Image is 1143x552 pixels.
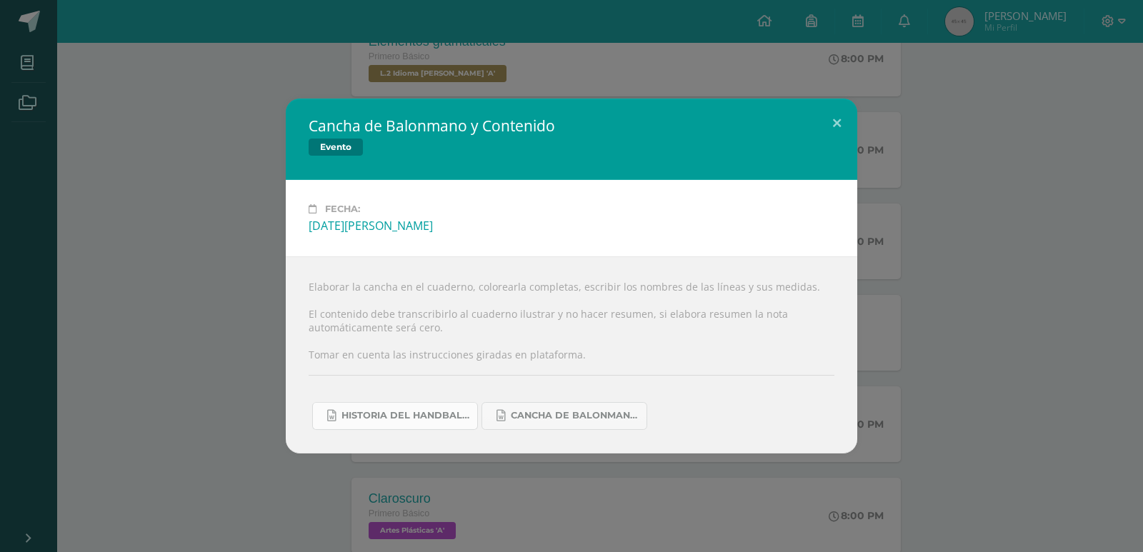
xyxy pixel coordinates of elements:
[511,410,639,421] span: Cancha de Balonmano.docx
[309,139,363,156] span: Evento
[325,204,360,214] span: Fecha:
[312,402,478,430] a: Historia del handball.docx
[481,402,647,430] a: Cancha de Balonmano.docx
[341,410,470,421] span: Historia del handball.docx
[286,256,857,453] div: Elaborar la cancha en el cuaderno, colorearla completas, escribir los nombres de las líneas y sus...
[309,218,834,234] div: [DATE][PERSON_NAME]
[817,99,857,147] button: Close (Esc)
[309,116,555,136] h2: Cancha de Balonmano y Contenido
